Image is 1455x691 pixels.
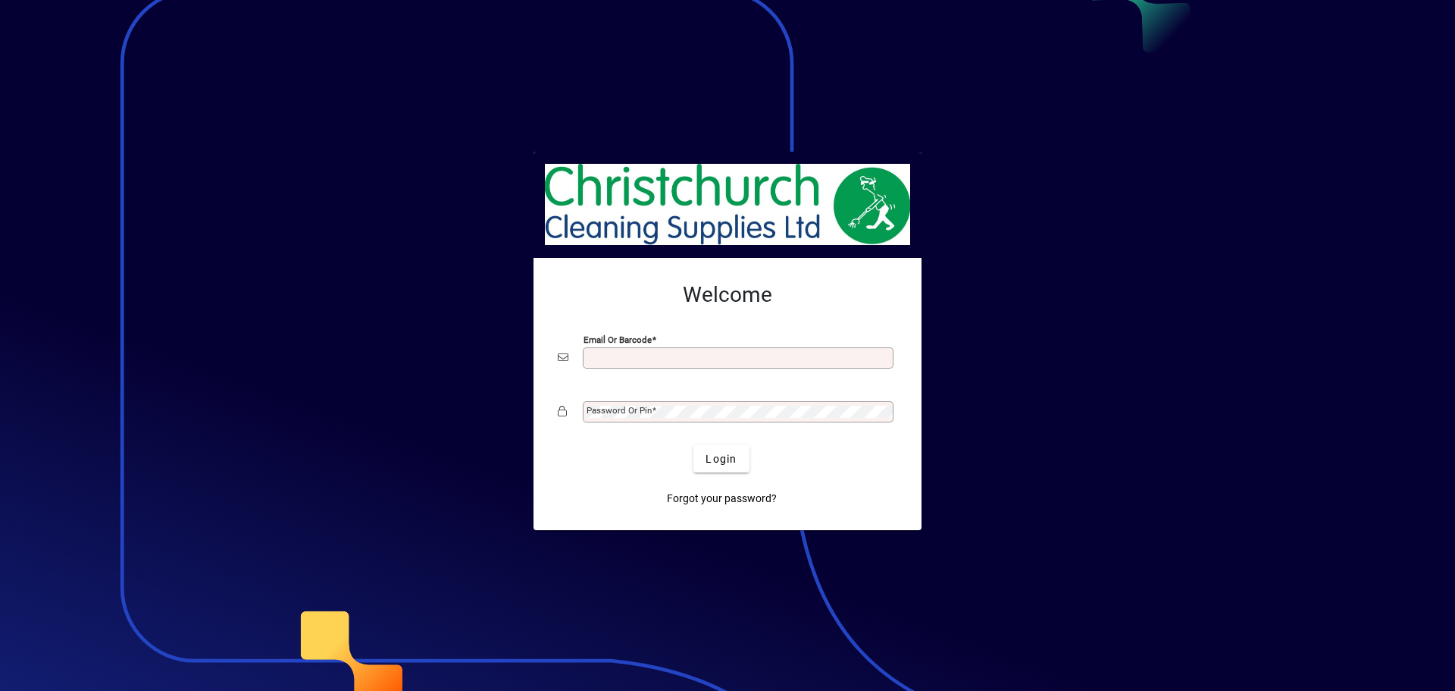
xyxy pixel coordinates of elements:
[693,445,749,473] button: Login
[587,405,652,416] mat-label: Password or Pin
[558,282,897,308] h2: Welcome
[706,451,737,467] span: Login
[667,491,777,507] span: Forgot your password?
[661,485,783,512] a: Forgot your password?
[584,335,652,345] mat-label: Email or Barcode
